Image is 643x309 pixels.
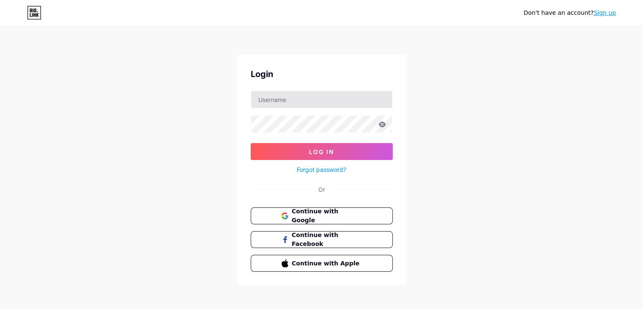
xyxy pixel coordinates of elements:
[292,207,361,225] span: Continue with Google
[251,91,392,108] input: Username
[292,231,361,248] span: Continue with Facebook
[318,185,325,194] div: Or
[523,8,616,17] div: Don't have an account?
[251,255,393,272] button: Continue with Apple
[292,259,361,268] span: Continue with Apple
[309,148,334,155] span: Log In
[251,68,393,80] div: Login
[251,207,393,224] button: Continue with Google
[251,231,393,248] button: Continue with Facebook
[297,165,346,174] a: Forgot password?
[594,9,616,16] a: Sign up
[251,143,393,160] button: Log In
